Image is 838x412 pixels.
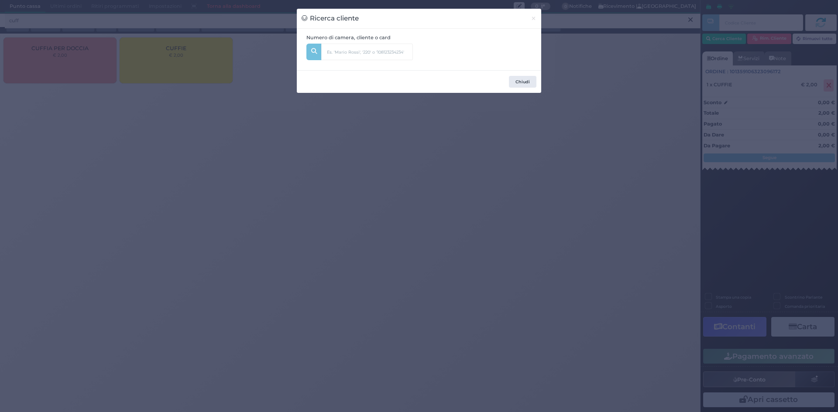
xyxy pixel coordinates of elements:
[531,14,536,23] span: ×
[526,9,541,28] button: Chiudi
[321,44,413,60] input: Es. 'Mario Rossi', '220' o '108123234234'
[306,34,391,41] label: Numero di camera, cliente o card
[302,14,359,24] h3: Ricerca cliente
[509,76,536,88] button: Chiudi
